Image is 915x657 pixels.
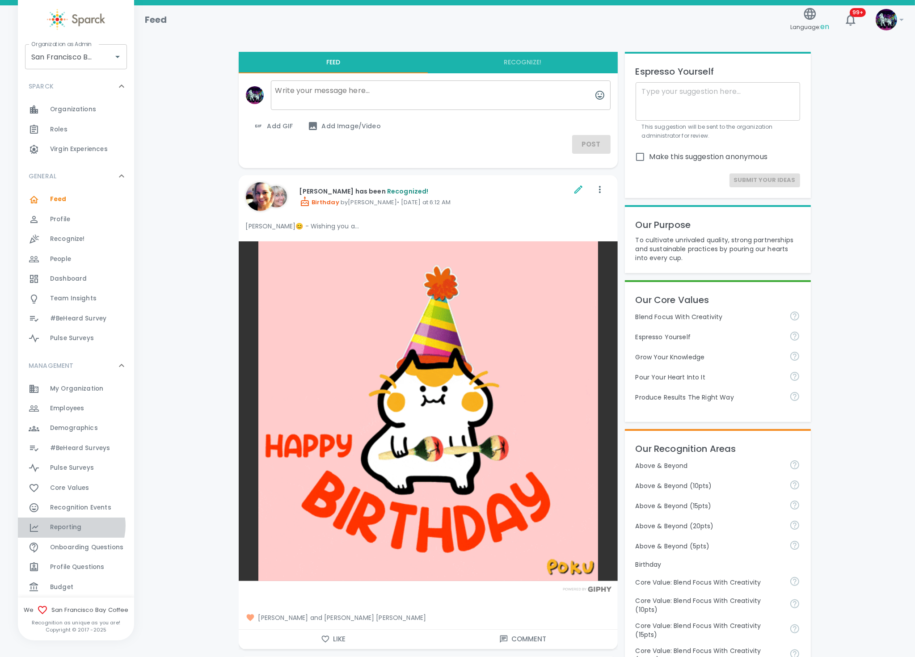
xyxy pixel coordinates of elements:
[18,289,134,308] a: Team Insights
[18,478,134,498] a: Core Values
[636,64,800,79] p: Espresso Yourself
[18,229,134,249] a: Recognize!
[18,73,134,100] div: SPARCK
[308,121,381,131] span: Add Image/Video
[239,52,618,73] div: interaction tabs
[789,500,800,510] svg: For going above and beyond!
[50,255,71,264] span: People
[789,371,800,382] svg: Come to work to make a difference in your own way
[18,163,134,190] div: GENERAL
[18,458,134,478] a: Pulse Surveys
[246,613,611,622] span: [PERSON_NAME] and [PERSON_NAME] [PERSON_NAME]
[50,235,85,244] span: Recognize!
[50,215,70,224] span: Profile
[239,52,428,73] button: Feed
[649,152,768,162] span: Make this suggestion anonymous
[50,294,97,303] span: Team Insights
[820,21,829,32] span: en
[50,314,106,323] span: #BeHeard Survey
[50,404,84,413] span: Employees
[789,331,800,341] svg: Share your voice and your ideas
[789,459,800,470] svg: For going above and beyond!
[253,121,293,131] span: Add GIF
[50,563,105,572] span: Profile Questions
[50,503,111,512] span: Recognition Events
[636,560,800,569] p: Birthday
[47,9,105,30] img: Sparck logo
[787,4,833,36] button: Language:en
[50,334,94,343] span: Pulse Surveys
[18,438,134,458] a: #BeHeard Surveys
[50,484,89,493] span: Core Values
[29,82,54,91] p: SPARCK
[239,630,428,649] button: Like
[18,190,134,352] div: GENERAL
[636,621,782,639] p: Core Value: Blend Focus With Creativity (15pts)
[18,249,134,269] div: People
[18,190,134,209] a: Feed
[789,520,800,531] svg: For going above and beyond!
[789,311,800,321] svg: Achieve goals today and innovate for tomorrow
[789,598,800,609] svg: Achieve goals today and innovate for tomorrow
[18,619,134,626] p: Recognition as unique as you are!
[18,210,134,229] a: Profile
[246,86,264,104] img: Picture of Sparck
[299,196,571,207] p: by [PERSON_NAME] • [DATE] at 6:12 AM
[790,21,829,33] span: Language:
[29,361,74,370] p: MANAGEMENT
[636,442,800,456] p: Our Recognition Areas
[636,353,782,362] p: Grow Your Knowledge
[636,578,782,587] p: Core Value: Blend Focus With Creativity
[789,351,800,362] svg: Follow your curiosity and learn together
[18,557,134,577] a: Profile Questions
[636,218,800,232] p: Our Purpose
[18,139,134,159] a: Virgin Experiences
[18,399,134,418] div: Employees
[18,328,134,348] a: Pulse Surveys
[18,626,134,633] p: Copyright © 2017 - 2025
[50,444,110,453] span: #BeHeard Surveys
[18,498,134,518] a: Recognition Events
[636,542,782,551] p: Above & Beyond (5pts)
[18,100,134,119] a: Organizations
[636,461,782,470] p: Above & Beyond
[18,269,134,289] div: Dashboard
[18,309,134,328] a: #BeHeard Survey
[636,481,782,490] p: Above & Beyond (10pts)
[18,577,134,597] a: Budget
[789,623,800,634] svg: Achieve goals today and innovate for tomorrow
[50,424,98,433] span: Demographics
[29,172,56,181] p: GENERAL
[50,125,67,134] span: Roles
[50,105,96,114] span: Organizations
[31,40,92,48] label: Organization as Admin
[18,379,134,399] a: My Organization
[428,630,618,649] button: Comment
[636,312,782,321] p: Blend Focus With Creativity
[18,538,134,557] a: Onboarding Questions
[18,9,134,30] a: Sparck logo
[636,393,782,402] p: Produce Results The Right Way
[299,198,339,206] span: Birthday
[876,9,897,30] img: Picture of Sparck
[642,122,794,140] p: This suggestion will be sent to the organization administrator for review.
[50,523,81,532] span: Reporting
[266,186,287,207] img: Picture of Linda Chock
[18,518,134,537] a: Reporting
[18,100,134,163] div: SPARCK
[246,222,611,231] p: [PERSON_NAME]😊 - Wishing you a...
[50,583,73,592] span: Budget
[18,418,134,438] a: Demographics
[18,120,134,139] div: Roles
